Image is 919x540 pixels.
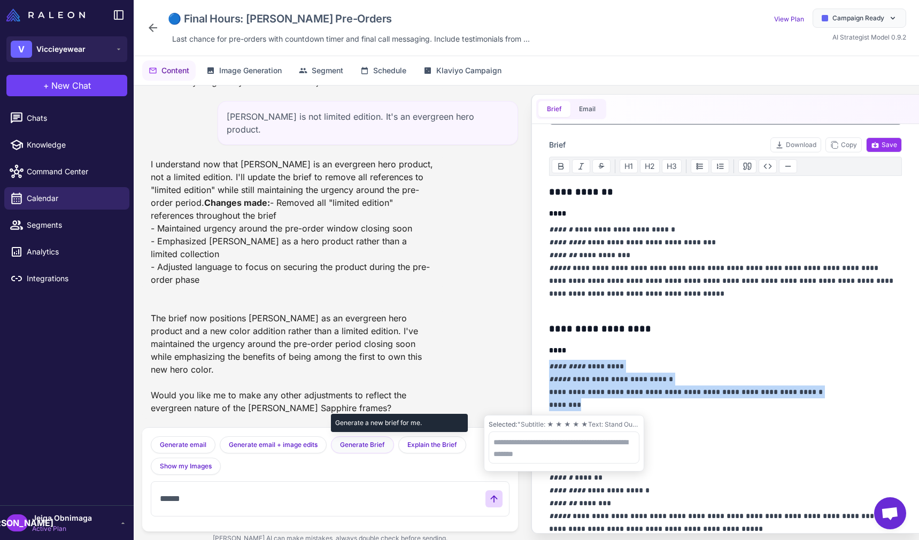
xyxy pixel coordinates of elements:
span: Save [871,140,897,150]
a: Calendar [4,187,129,210]
div: I understand now that [PERSON_NAME] is an evergreen hero product, not a limited edition. I'll upd... [151,158,434,286]
a: Integrations [4,267,129,290]
div: The brief now positions [PERSON_NAME] as an evergreen hero product and a new color addition rathe... [142,307,443,419]
button: VViccieyewear [6,36,127,62]
span: Viccieyewear [36,43,86,55]
button: Klaviyo Campaign [417,60,508,81]
button: Schedule [354,60,413,81]
span: Selected: [489,420,518,428]
button: +New Chat [6,75,127,96]
button: Generate Brief [331,436,394,453]
button: Generate email + image edits [220,436,327,453]
span: Campaign Ready [832,13,884,23]
button: H3 [662,159,682,173]
span: AI Strategist Model 0.9.2 [832,33,906,41]
span: Brief [549,139,566,151]
span: Segments [27,219,121,231]
strong: Changes made: [204,197,270,208]
button: Segment [292,60,350,81]
a: Chats [4,107,129,129]
span: Copy [830,140,857,150]
span: Content [161,65,189,76]
button: Brief [538,101,570,117]
a: Segments [4,214,129,236]
span: Command Center [27,166,121,178]
span: Integrations [27,273,121,284]
div: Click to edit description [168,31,534,47]
button: Content [142,60,196,81]
div: Click to edit campaign name [164,9,534,29]
span: New Chat [51,79,91,92]
span: Generate Brief [340,440,385,450]
span: Generate email [160,440,206,450]
a: View Plan [774,15,804,23]
span: Knowledge [27,139,121,151]
a: Command Center [4,160,129,183]
span: Image Generation [219,65,282,76]
span: Explain the Brief [407,440,457,450]
span: Klaviyo Campaign [436,65,501,76]
div: [PERSON_NAME] is not limited edition. It's an evergreen hero product. [218,101,518,145]
button: Explain the Brief [398,436,466,453]
span: Active Plan [32,524,92,534]
button: Download [770,137,821,152]
button: Email [570,101,604,117]
div: [PERSON_NAME] [6,514,28,531]
a: Open chat [874,497,906,529]
button: Image Generation [200,60,288,81]
button: H2 [640,159,660,173]
span: Analytics [27,246,121,258]
button: Save [866,137,902,152]
button: Generate email [151,436,215,453]
span: Schedule [373,65,406,76]
span: Show my Images [160,461,212,471]
img: Raleon Logo [6,9,85,21]
a: Analytics [4,241,129,263]
span: Last chance for pre-orders with countdown timer and final call messaging. Include testimonials fr... [172,33,530,45]
div: "Subtitle: ★ ★ ★ ★ ★Text: Stand Out With Confidence!"The craftsmanship blew me away — I've never ... [489,420,639,429]
span: Segment [312,65,343,76]
div: V [11,41,32,58]
span: + [43,79,49,92]
span: Chats [27,112,121,124]
span: Generate email + image edits [229,440,318,450]
span: Jeiga Obnimaga [32,512,92,524]
button: Copy [825,137,862,152]
span: Calendar [27,192,121,204]
button: H1 [620,159,638,173]
button: Show my Images [151,458,221,475]
a: Knowledge [4,134,129,156]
